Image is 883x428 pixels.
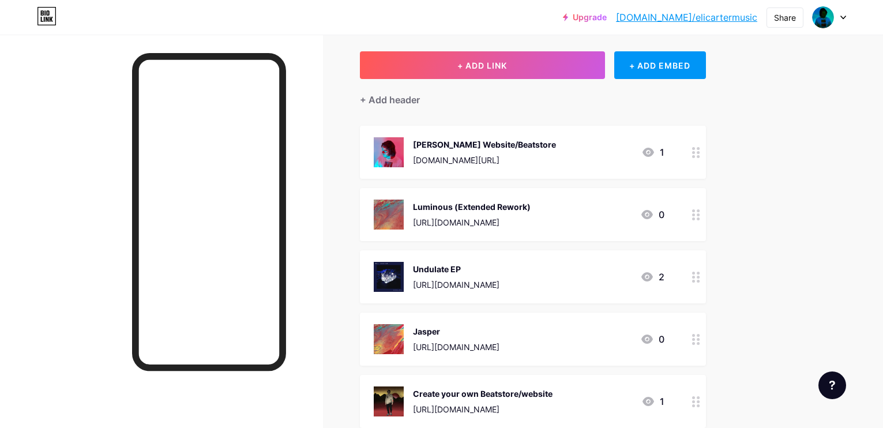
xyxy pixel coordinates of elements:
img: Jasper [374,324,404,354]
div: [URL][DOMAIN_NAME] [413,279,499,291]
div: Share [774,12,796,24]
a: Upgrade [563,13,607,22]
div: + Add header [360,93,420,107]
img: Luminous (Extended Rework) [374,200,404,230]
img: elicartermusic [812,6,834,28]
div: 1 [641,395,664,408]
img: Undulate EP [374,262,404,292]
img: Create your own Beatstore/website [374,386,404,416]
div: 0 [640,208,664,221]
div: 0 [640,332,664,346]
div: [URL][DOMAIN_NAME] [413,403,553,415]
div: Undulate EP [413,263,499,275]
a: [DOMAIN_NAME]/elicartermusic [616,10,757,24]
div: 2 [640,270,664,284]
div: Luminous (Extended Rework) [413,201,531,213]
div: [URL][DOMAIN_NAME] [413,216,531,228]
span: + ADD LINK [457,61,507,70]
div: [DOMAIN_NAME][URL] [413,154,556,166]
div: [PERSON_NAME] Website/Beatstore [413,138,556,151]
div: Create your own Beatstore/website [413,388,553,400]
div: Jasper [413,325,499,337]
div: + ADD EMBED [614,51,706,79]
button: + ADD LINK [360,51,605,79]
div: [URL][DOMAIN_NAME] [413,341,499,353]
img: Eli Carter Website/Beatstore [374,137,404,167]
div: 1 [641,145,664,159]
